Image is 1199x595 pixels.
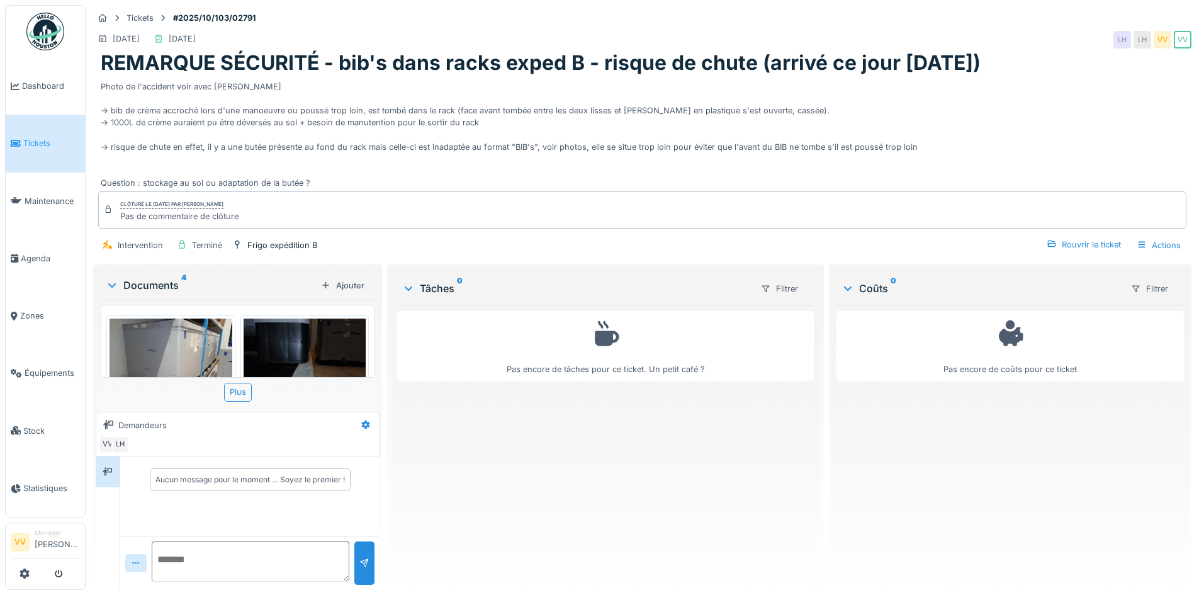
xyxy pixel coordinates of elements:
div: Frigo expédition B [247,239,317,251]
div: Clôturé le [DATE] par [PERSON_NAME] [120,200,223,209]
div: Tickets [127,12,154,24]
div: Actions [1131,236,1186,254]
div: [DATE] [113,33,140,45]
sup: 0 [891,281,896,296]
a: Dashboard [6,57,85,115]
div: Filtrer [755,280,804,298]
div: Documents [106,278,316,293]
div: Tâches [402,281,750,296]
sup: 0 [457,281,463,296]
div: Plus [224,383,252,401]
div: Manager [35,528,80,538]
a: Statistiques [6,460,85,517]
div: Terminé [192,239,222,251]
div: VV [1154,31,1171,48]
div: LH [1134,31,1151,48]
a: Agenda [6,230,85,287]
span: Tickets [23,137,80,149]
div: LH [111,436,129,453]
span: Stock [23,425,80,437]
span: Agenda [21,252,80,264]
a: VV Manager[PERSON_NAME] [11,528,80,558]
div: LH [1113,31,1131,48]
h1: REMARQUE SÉCURITÉ - bib's dans racks exped B - risque de chute (arrivé ce jour [DATE]) [101,51,981,75]
img: fz52kxjvwcrdaoxmgz80u2ofjy72 [244,319,366,411]
a: Stock [6,402,85,460]
div: [DATE] [169,33,196,45]
div: Rouvrir le ticket [1042,236,1126,253]
a: Tickets [6,115,85,172]
span: Maintenance [25,195,80,207]
div: Intervention [118,239,163,251]
a: Équipements [6,344,85,402]
a: Zones [6,287,85,344]
div: VV [1174,31,1191,48]
li: [PERSON_NAME] [35,528,80,555]
li: VV [11,533,30,552]
span: Dashboard [22,80,80,92]
div: Demandeurs [118,419,167,431]
div: Pas encore de coûts pour ce ticket [845,317,1176,375]
div: Coûts [842,281,1120,296]
div: Pas de commentaire de clôture [120,210,239,222]
div: VV [99,436,116,453]
div: Pas encore de tâches pour ce ticket. Un petit café ? [405,317,805,375]
span: Statistiques [23,482,80,494]
div: Filtrer [1125,280,1174,298]
span: Zones [20,310,80,322]
strong: #2025/10/103/02791 [168,12,261,24]
span: Équipements [25,367,80,379]
img: Badge_color-CXgf-gQk.svg [26,13,64,50]
div: Ajouter [316,277,369,294]
div: Photo de l'accident voir avec [PERSON_NAME] -> bib de crème accroché lors d'une manoeuvre ou pous... [101,76,1184,190]
sup: 4 [181,278,186,293]
div: Aucun message pour le moment … Soyez le premier ! [155,474,345,485]
img: wadlud3ahvqulnp40bwfmfhvjfwx [110,319,232,411]
a: Maintenance [6,173,85,230]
